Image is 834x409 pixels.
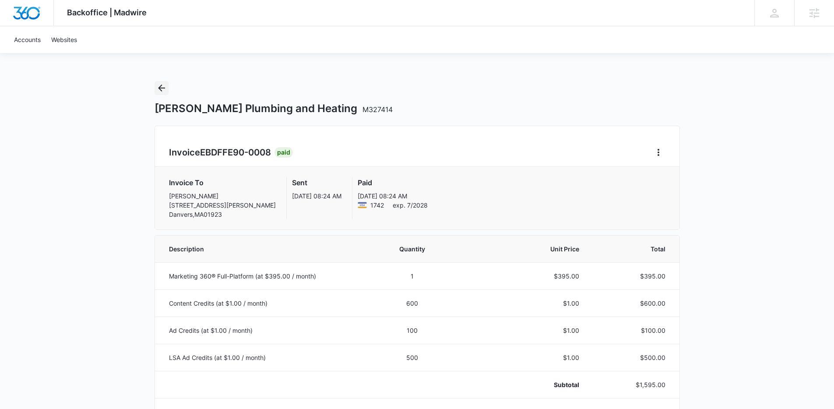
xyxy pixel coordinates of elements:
[461,353,579,362] p: $1.00
[358,177,428,188] h3: Paid
[169,146,274,159] h2: Invoice
[600,244,665,254] span: Total
[9,26,46,53] a: Accounts
[169,326,363,335] p: Ad Credits (at $1.00 / month)
[169,299,363,308] p: Content Credits (at $1.00 / month)
[384,244,441,254] span: Quantity
[169,191,276,219] p: [PERSON_NAME] [STREET_ADDRESS][PERSON_NAME] Danvers , MA 01923
[67,8,147,17] span: Backoffice | Madwire
[46,26,82,53] a: Websites
[374,289,451,317] td: 600
[169,353,363,362] p: LSA Ad Credits (at $1.00 / month)
[461,299,579,308] p: $1.00
[169,271,363,281] p: Marketing 360® Full-Platform (at $395.00 / month)
[600,353,665,362] p: $500.00
[393,201,428,210] span: exp. 7/2028
[651,145,665,159] button: Home
[274,147,293,158] div: Paid
[374,317,451,344] td: 100
[155,81,169,95] button: Back
[200,147,271,158] span: EBDFFE90-0008
[292,191,341,201] p: [DATE] 08:24 AM
[600,271,665,281] p: $395.00
[461,271,579,281] p: $395.00
[370,201,384,210] span: Visa ending with
[374,344,451,371] td: 500
[600,380,665,389] p: $1,595.00
[600,326,665,335] p: $100.00
[169,177,276,188] h3: Invoice To
[358,191,428,201] p: [DATE] 08:24 AM
[155,102,393,115] h1: [PERSON_NAME] Plumbing and Heating
[374,262,451,289] td: 1
[461,326,579,335] p: $1.00
[600,299,665,308] p: $600.00
[461,380,579,389] p: Subtotal
[461,244,579,254] span: Unit Price
[292,177,341,188] h3: Sent
[169,244,363,254] span: Description
[362,105,393,114] span: M327414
